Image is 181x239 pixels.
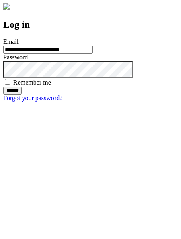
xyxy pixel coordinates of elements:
[3,95,62,101] a: Forgot your password?
[13,79,51,86] label: Remember me
[3,3,10,10] img: logo-4e3dc11c47720685a147b03b5a06dd966a58ff35d612b21f08c02c0306f2b779.png
[3,54,28,61] label: Password
[3,19,178,30] h2: Log in
[3,38,19,45] label: Email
